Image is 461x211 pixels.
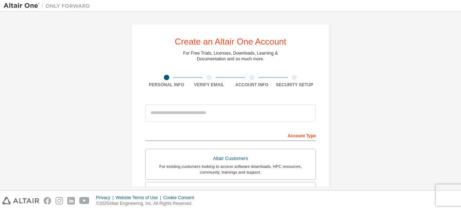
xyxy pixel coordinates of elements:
div: Altair Customers [150,153,311,164]
img: youtube.svg [79,197,90,205]
div: Verify Email [188,82,231,88]
img: instagram.svg [55,197,63,205]
img: Altair One [4,2,94,9]
div: Website Terms of Use [116,195,163,201]
img: facebook.svg [44,197,51,205]
div: Privacy [96,195,116,201]
div: Cookie Consent [163,195,198,201]
div: Account Type [145,129,316,141]
div: Security Setup [273,82,316,88]
p: © 2025 Altair Engineering, Inc. All Rights Reserved. [96,201,198,207]
div: Create an Altair One Account [175,37,286,46]
img: linkedin.svg [67,197,75,205]
img: altair_logo.svg [2,197,39,205]
div: Account Info [230,82,273,88]
div: Personal Info [145,82,188,88]
div: Students [150,187,311,197]
div: For Free Trials, Licenses, Downloads, Learning & Documentation and so much more. [183,50,278,62]
div: For existing customers looking to access software downloads, HPC resources, community, trainings ... [150,164,311,175]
